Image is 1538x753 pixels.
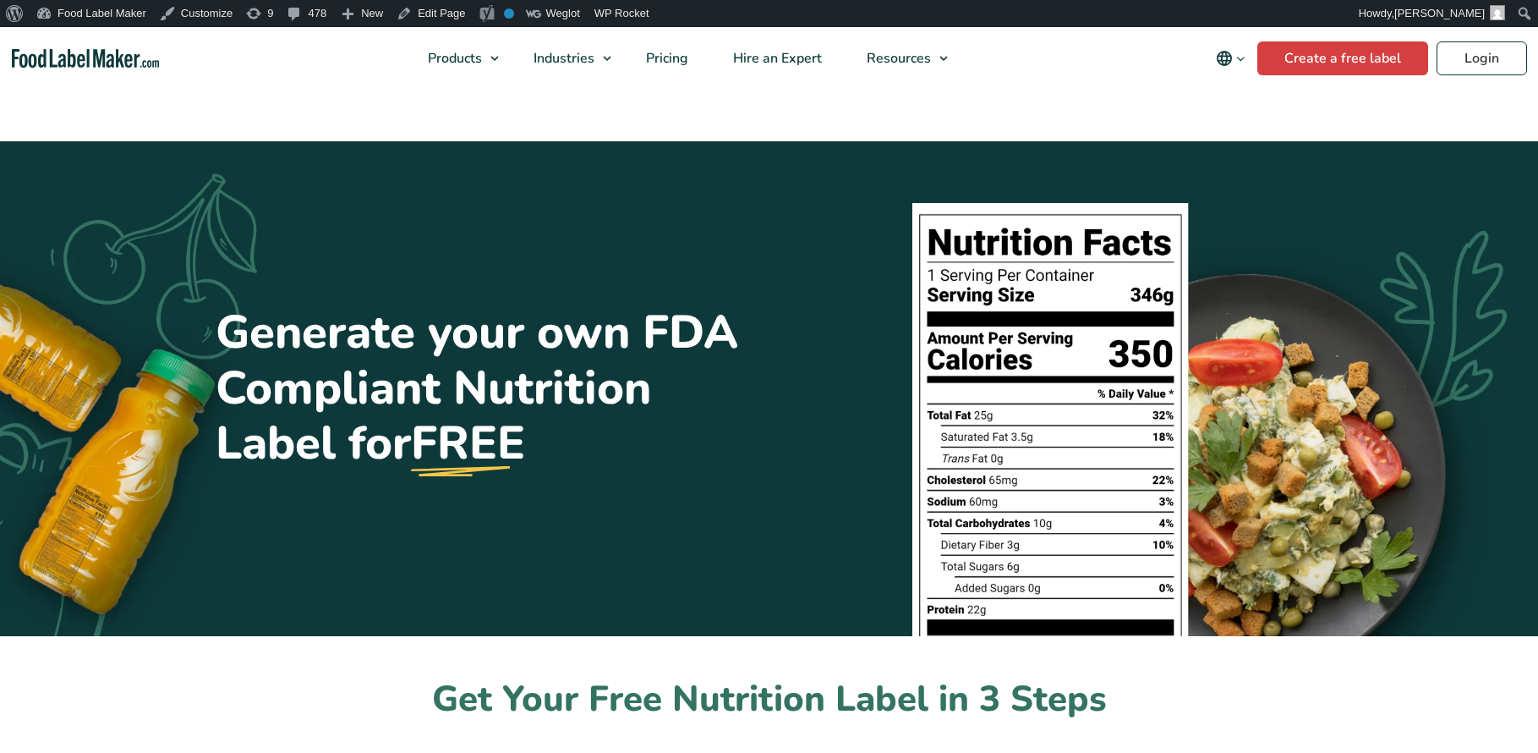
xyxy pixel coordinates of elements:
u: FREE [411,416,525,471]
a: Industries [512,27,620,90]
a: Food Label Maker homepage [12,49,160,69]
div: No index [504,8,514,19]
a: Create a free label [1257,41,1428,75]
span: Products [423,49,484,68]
span: Industries [528,49,596,68]
span: Pricing [641,49,690,68]
a: Resources [845,27,956,90]
button: Change language [1204,41,1257,75]
a: Pricing [624,27,707,90]
span: Resources [862,49,933,68]
a: Hire an Expert [711,27,840,90]
span: Hire an Expert [728,49,824,68]
span: [PERSON_NAME] [1394,7,1485,19]
h1: Generate your own FDA Compliant Nutrition Label for [216,305,757,471]
img: A black and white graphic of a nutrition facts label. [900,192,1205,636]
a: Login [1437,41,1527,75]
h2: Get Your Free Nutrition Label in 3 Steps [216,677,1323,723]
a: Products [406,27,507,90]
